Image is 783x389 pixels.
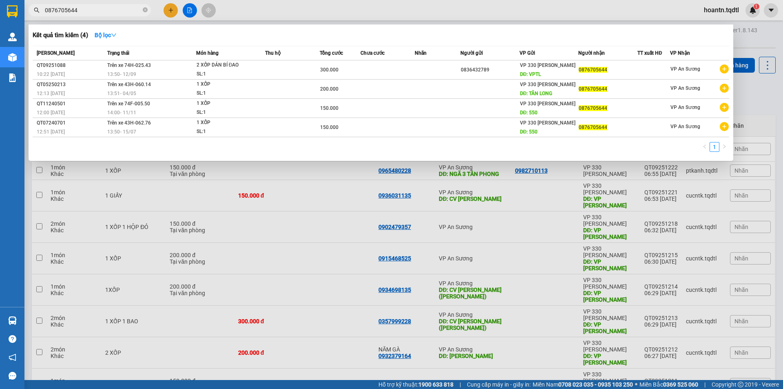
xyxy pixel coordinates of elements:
[361,50,385,56] span: Chưa cước
[670,104,700,110] span: VP An Sương
[111,32,117,38] span: down
[265,50,281,56] span: Thu hộ
[578,50,605,56] span: Người nhận
[710,142,719,151] a: 1
[637,50,662,56] span: TT xuất HĐ
[8,53,17,62] img: warehouse-icon
[719,142,729,152] button: right
[37,50,75,56] span: [PERSON_NAME]
[700,142,710,152] button: left
[37,110,65,116] span: 12:00 [DATE]
[9,353,16,361] span: notification
[197,80,258,89] div: 1 XỐP
[7,5,18,18] img: logo-vxr
[670,66,700,72] span: VP An Sương
[197,99,258,108] div: 1 XỐP
[720,122,729,131] span: plus-circle
[196,50,219,56] span: Món hàng
[702,144,707,149] span: left
[520,110,538,116] span: DĐ: 550
[107,82,151,87] span: Trên xe 43H-060.14
[88,29,123,42] button: Bộ lọcdown
[520,129,538,135] span: DĐ: 550
[107,129,136,135] span: 13:50 - 15/07
[520,120,575,126] span: VP 330 [PERSON_NAME]
[143,7,148,14] span: close-circle
[197,127,258,136] div: SL: 1
[107,120,151,126] span: Trên xe 43H-062.76
[107,101,150,107] span: Trên xe 74F-005.50
[670,85,700,91] span: VP An Sương
[143,7,148,12] span: close-circle
[700,142,710,152] li: Previous Page
[710,142,719,152] li: 1
[579,105,607,111] span: 0876705644
[197,70,258,79] div: SL: 1
[8,33,17,41] img: warehouse-icon
[722,144,727,149] span: right
[107,110,136,116] span: 14:00 - 11/11
[720,84,729,93] span: plus-circle
[320,67,338,73] span: 300.000
[320,50,343,56] span: Tổng cước
[520,82,575,87] span: VP 330 [PERSON_NAME]
[37,71,65,77] span: 10:22 [DATE]
[107,62,151,68] span: Trên xe 74H-025.43
[45,6,141,15] input: Tìm tên, số ĐT hoặc mã đơn
[37,61,105,70] div: QT09251088
[8,316,17,325] img: warehouse-icon
[579,67,607,73] span: 0876705644
[33,31,88,40] h3: Kết quả tìm kiếm ( 4 )
[719,142,729,152] li: Next Page
[720,103,729,112] span: plus-circle
[9,372,16,380] span: message
[8,73,17,82] img: solution-icon
[197,118,258,127] div: 1 XỐP
[520,91,553,96] span: DĐ: TÂN LONG
[320,105,338,111] span: 150.000
[460,50,483,56] span: Người gửi
[197,89,258,98] div: SL: 1
[37,119,105,127] div: QT07240701
[670,124,700,129] span: VP An Sương
[720,64,729,73] span: plus-circle
[520,62,575,68] span: VP 330 [PERSON_NAME]
[37,100,105,108] div: QT11240501
[520,71,541,77] span: DĐ: VPTL
[461,66,519,74] div: 0836432789
[415,50,427,56] span: Nhãn
[197,61,258,70] div: 2 XỐP DÁN BÍ ĐAO
[107,91,136,96] span: 13:51 - 04/05
[37,129,65,135] span: 12:51 [DATE]
[320,86,338,92] span: 200.000
[37,80,105,89] div: QT05250213
[9,335,16,343] span: question-circle
[34,7,40,13] span: search
[107,50,129,56] span: Trạng thái
[579,124,607,130] span: 0876705644
[37,91,65,96] span: 12:13 [DATE]
[579,86,607,92] span: 0876705644
[107,71,136,77] span: 13:50 - 12/09
[520,50,535,56] span: VP Gửi
[520,101,575,107] span: VP 330 [PERSON_NAME]
[320,124,338,130] span: 150.000
[95,32,117,38] strong: Bộ lọc
[670,50,690,56] span: VP Nhận
[197,108,258,117] div: SL: 1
